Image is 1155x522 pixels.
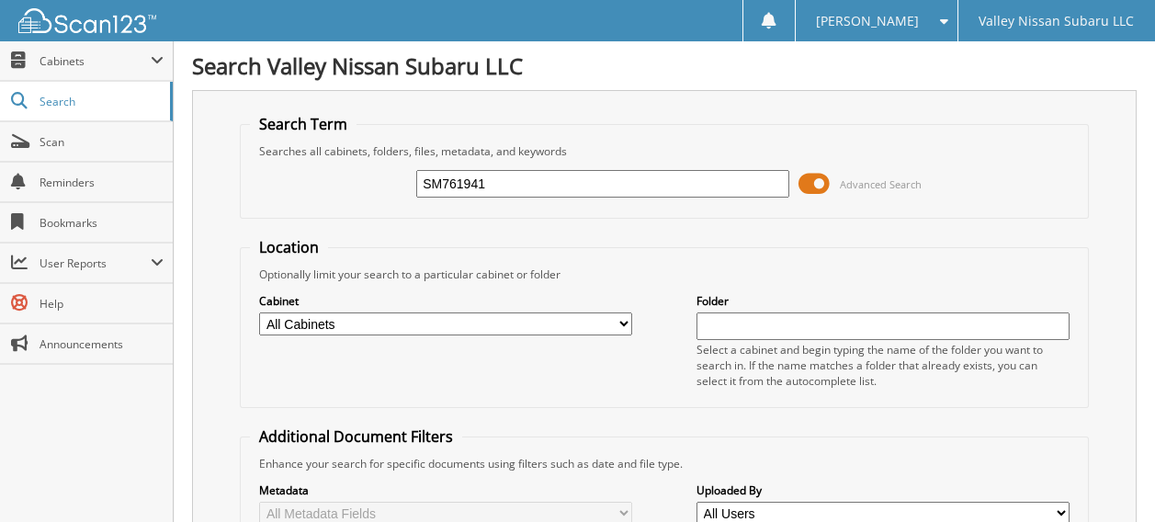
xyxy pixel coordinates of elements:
div: Select a cabinet and begin typing the name of the folder you want to search in. If the name match... [696,342,1070,389]
span: Cabinets [40,53,151,69]
span: User Reports [40,255,151,271]
span: [PERSON_NAME] [816,16,919,27]
legend: Additional Document Filters [250,426,462,447]
label: Uploaded By [696,482,1070,498]
h1: Search Valley Nissan Subaru LLC [192,51,1137,81]
div: Enhance your search for specific documents using filters such as date and file type. [250,456,1078,471]
iframe: Chat Widget [1063,434,1155,522]
label: Metadata [259,482,632,498]
span: Scan [40,134,164,150]
img: scan123-logo-white.svg [18,8,156,33]
span: Help [40,296,164,312]
label: Folder [696,293,1070,309]
span: Reminders [40,175,164,190]
legend: Search Term [250,114,357,134]
legend: Location [250,237,328,257]
span: Valley Nissan Subaru LLC [979,16,1134,27]
span: Search [40,94,161,109]
span: Announcements [40,336,164,352]
div: Optionally limit your search to a particular cabinet or folder [250,267,1078,282]
span: Bookmarks [40,215,164,231]
div: Searches all cabinets, folders, files, metadata, and keywords [250,143,1078,159]
label: Cabinet [259,293,632,309]
span: Advanced Search [840,177,922,191]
